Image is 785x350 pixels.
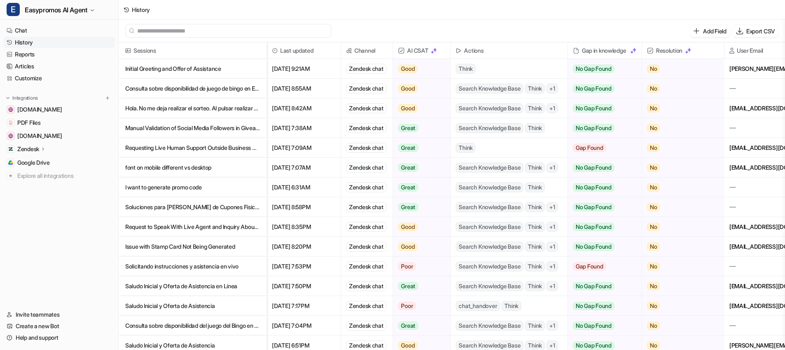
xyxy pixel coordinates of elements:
[568,197,635,217] button: No Gap Found
[456,64,476,74] span: Think
[270,237,337,257] span: [DATE] 8:20PM
[568,98,635,118] button: No Gap Found
[5,95,11,101] img: expand menu
[456,321,523,331] span: Search Knowledge Base
[398,262,416,271] span: Poor
[456,301,500,311] span: chat_handover
[456,103,523,113] span: Search Knowledge Base
[398,163,418,172] span: Great
[125,158,260,177] p: font on mobile different vs desktop
[647,144,660,152] span: No
[546,261,558,271] span: + 1
[456,163,523,173] span: Search Knowledge Base
[525,281,545,291] span: Think
[456,84,523,93] span: Search Knowledge Base
[393,138,445,158] button: Great
[525,321,545,331] span: Think
[17,132,62,140] span: [DOMAIN_NAME]
[270,257,337,276] span: [DATE] 7:53PM
[546,321,558,331] span: + 1
[346,182,387,192] div: Zendesk chat
[3,130,115,142] a: www.easypromosapp.com[DOMAIN_NAME]
[270,316,337,336] span: [DATE] 7:04PM
[17,119,40,127] span: PDF Files
[125,257,260,276] p: Solicitando instrucciones y asistencia en vivo
[346,261,387,271] div: Zendesk chat
[3,170,115,182] a: Explore all integrations
[393,177,445,197] button: Great
[525,202,545,212] span: Think
[733,25,778,37] button: Export CSV
[568,276,635,296] button: No Gap Found
[3,117,115,128] a: PDF FilesPDF Files
[398,243,417,251] span: Good
[573,302,614,310] span: No Gap Found
[346,64,387,74] div: Zendesk chat
[270,197,337,217] span: [DATE] 8:58PM
[568,79,635,98] button: No Gap Found
[642,257,717,276] button: No
[456,222,523,232] span: Search Knowledge Base
[125,217,260,237] p: Request to Speak With Live Agent and Inquiry About Business Hours
[393,197,445,217] button: Great
[573,243,614,251] span: No Gap Found
[398,183,418,191] span: Great
[546,84,558,93] span: + 1
[647,104,660,112] span: No
[456,281,523,291] span: Search Knowledge Base
[525,182,545,192] span: Think
[270,42,337,59] span: Last updated
[568,217,635,237] button: No Gap Found
[125,177,260,197] p: I want to generate promo code
[647,282,660,290] span: No
[3,320,115,332] a: Create a new Bot
[573,124,614,132] span: No Gap Found
[7,3,20,16] span: E
[3,49,115,60] a: Reports
[568,118,635,138] button: No Gap Found
[3,94,40,102] button: Integrations
[3,104,115,115] a: easypromos-apiref.redoc.ly[DOMAIN_NAME]
[393,296,445,316] button: Poor
[270,118,337,138] span: [DATE] 7:38AM
[525,123,545,133] span: Think
[125,296,260,316] p: Saludo Inicial y Oferta de Asistencia
[546,242,558,252] span: + 1
[270,98,337,118] span: [DATE] 8:42AM
[8,147,13,152] img: Zendesk
[346,281,387,291] div: Zendesk chat
[568,237,635,257] button: No Gap Found
[393,217,445,237] button: Good
[642,118,717,138] button: No
[546,281,558,291] span: + 1
[525,103,545,113] span: Think
[642,79,717,98] button: No
[573,322,614,330] span: No Gap Found
[3,309,115,320] a: Invite teammates
[647,223,660,231] span: No
[346,321,387,331] div: Zendesk chat
[690,25,729,37] button: Add Field
[346,242,387,252] div: Zendesk chat
[546,163,558,173] span: + 1
[393,98,445,118] button: Good
[17,159,50,167] span: Google Drive
[546,202,558,212] span: + 1
[456,242,523,252] span: Search Knowledge Base
[393,237,445,257] button: Good
[464,42,483,59] h2: Actions
[125,276,260,296] p: Saludo Inicial y Oferta de Asistencia en Línea
[125,118,260,138] p: Manual Validation of Social Media Followers in Giveaways
[393,79,445,98] button: Good
[573,183,614,191] span: No Gap Found
[573,163,614,172] span: No Gap Found
[3,61,115,72] a: Articles
[647,84,660,93] span: No
[568,296,635,316] button: No Gap Found
[525,163,545,173] span: Think
[642,296,717,316] button: No
[647,163,660,172] span: No
[398,124,418,132] span: Great
[270,79,337,98] span: [DATE] 8:55AM
[573,144,606,152] span: Gap Found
